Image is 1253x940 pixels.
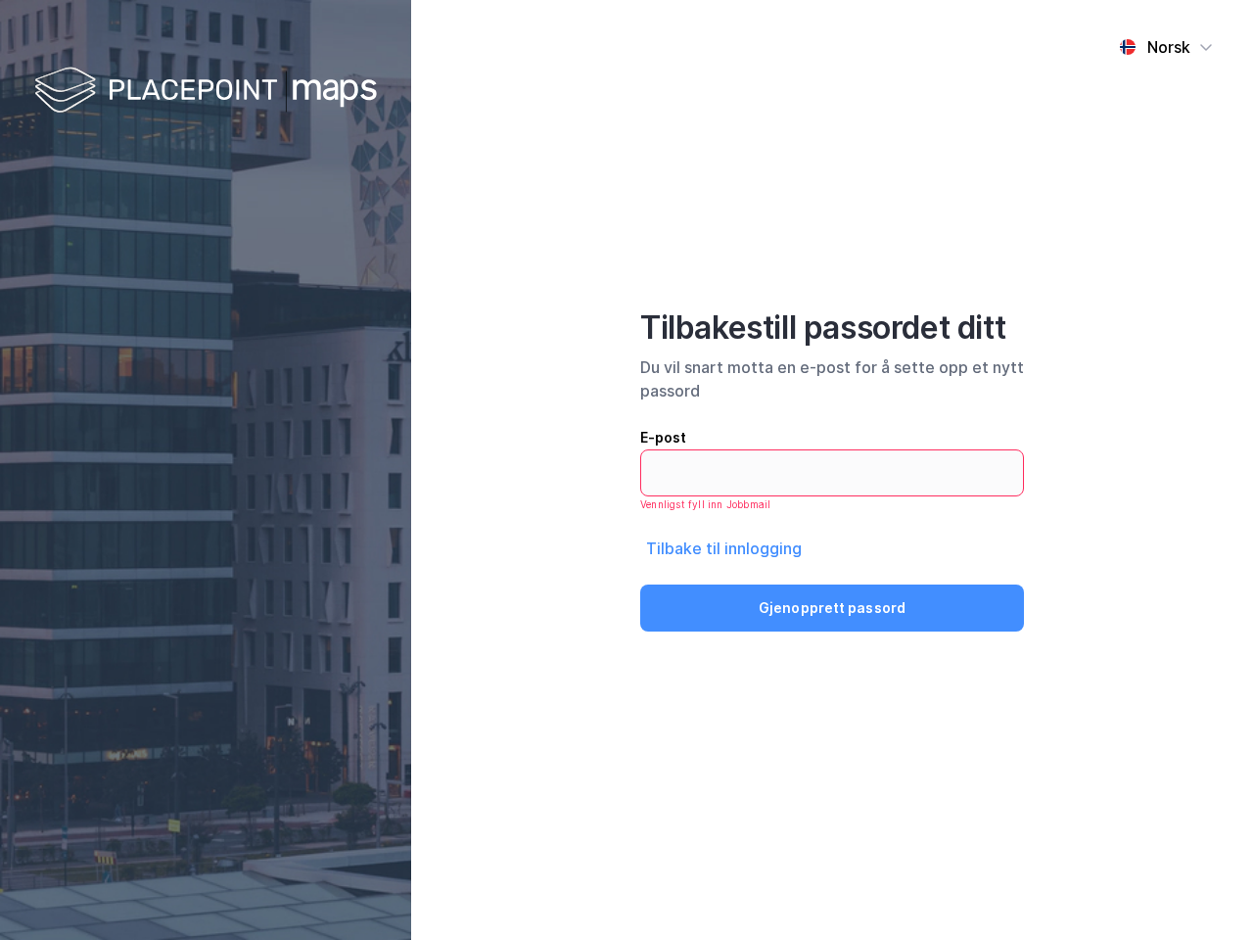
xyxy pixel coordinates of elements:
img: logo-white.f07954bde2210d2a523dddb988cd2aa7.svg [34,63,377,120]
iframe: Chat Widget [1155,846,1253,940]
div: Norsk [1147,35,1190,59]
div: Du vil snart motta en e-post for å sette opp et nytt passord [640,355,1024,402]
button: Tilbake til innlogging [640,536,808,561]
div: Vennligst fyll inn Jobbmail [640,496,1024,512]
button: Gjenopprett passord [640,585,1024,632]
div: Tilbakestill passordet ditt [640,308,1024,348]
div: E-post [640,426,1024,449]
